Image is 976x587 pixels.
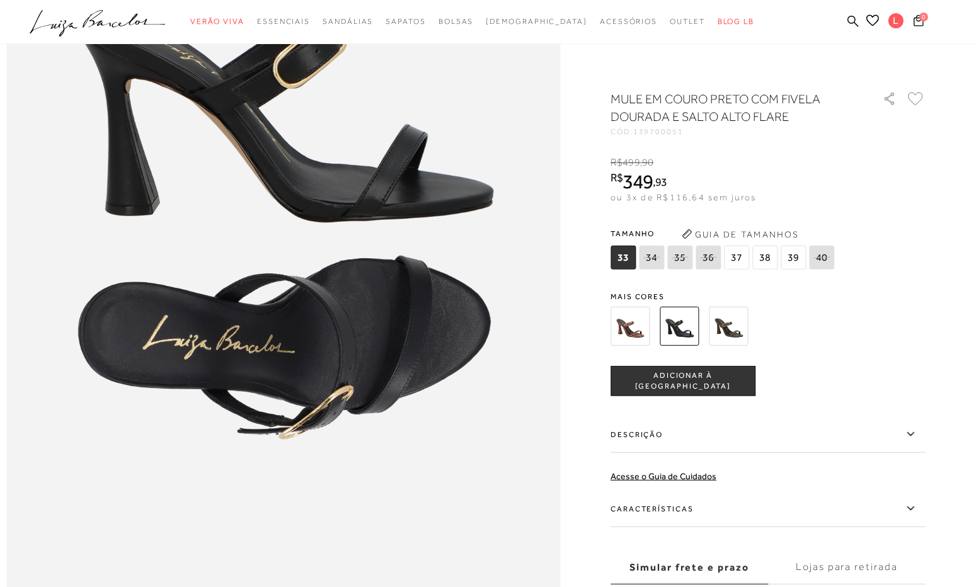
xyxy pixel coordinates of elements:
span: ou 3x de R$116,64 sem juros [611,192,756,202]
img: MULE EM COURO ANIMAL PRINT COM FIVELA DOURADA E SALTO ALTO [611,307,650,346]
i: , [653,176,667,188]
span: [DEMOGRAPHIC_DATA] [486,17,587,26]
span: 90 [642,157,653,168]
span: 349 [623,170,653,193]
a: noSubCategoriesText [600,10,657,33]
span: L [888,13,904,28]
span: 93 [655,175,667,188]
span: Outlet [670,17,705,26]
a: noSubCategoriesText [386,10,425,33]
i: R$ [611,157,623,168]
span: 139700051 [633,127,684,136]
span: 37 [724,246,749,270]
img: MULE EM COURO PRETO COM FIVELA DOURADA E SALTO ALTO FLARE [660,307,699,346]
span: 0 [919,13,928,21]
span: Verão Viva [190,17,244,26]
span: Sandálias [323,17,373,26]
span: ADICIONAR À [GEOGRAPHIC_DATA] [611,370,755,392]
a: noSubCategoriesText [323,10,373,33]
span: 34 [639,246,664,270]
a: noSubCategoriesText [670,10,705,33]
a: noSubCategoriesText [257,10,310,33]
label: Descrição [611,416,926,453]
span: 38 [752,246,778,270]
button: Guia de Tamanhos [677,224,803,244]
a: BLOG LB [718,10,754,33]
span: Bolsas [439,17,474,26]
i: , [640,157,654,168]
a: Acesse o Guia de Cuidados [611,471,716,481]
span: Mais cores [611,293,926,300]
label: Simular frete e prazo [611,550,768,584]
a: noSubCategoriesText [439,10,474,33]
h1: MULE EM COURO PRETO COM FIVELA DOURADA E SALTO ALTO FLARE [611,90,847,125]
span: 36 [696,246,721,270]
span: 499 [623,157,640,168]
span: Essenciais [257,17,310,26]
span: 39 [781,246,806,270]
label: Características [611,491,926,527]
label: Lojas para retirada [768,550,926,584]
span: 33 [611,246,636,270]
span: 40 [809,246,834,270]
button: 0 [910,14,927,31]
img: MULE EM COURO VERDE TOMILHO COM FIVELA DOURADA E SALTO ALTO FLARE [709,307,748,346]
span: Acessórios [600,17,657,26]
span: Tamanho [611,224,837,243]
i: R$ [611,172,623,183]
a: noSubCategoriesText [486,10,587,33]
span: 35 [667,246,692,270]
div: CÓD: [611,128,863,135]
span: BLOG LB [718,17,754,26]
button: ADICIONAR À [GEOGRAPHIC_DATA] [611,366,755,396]
a: noSubCategoriesText [190,10,244,33]
span: Sapatos [386,17,425,26]
button: L [883,13,910,32]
